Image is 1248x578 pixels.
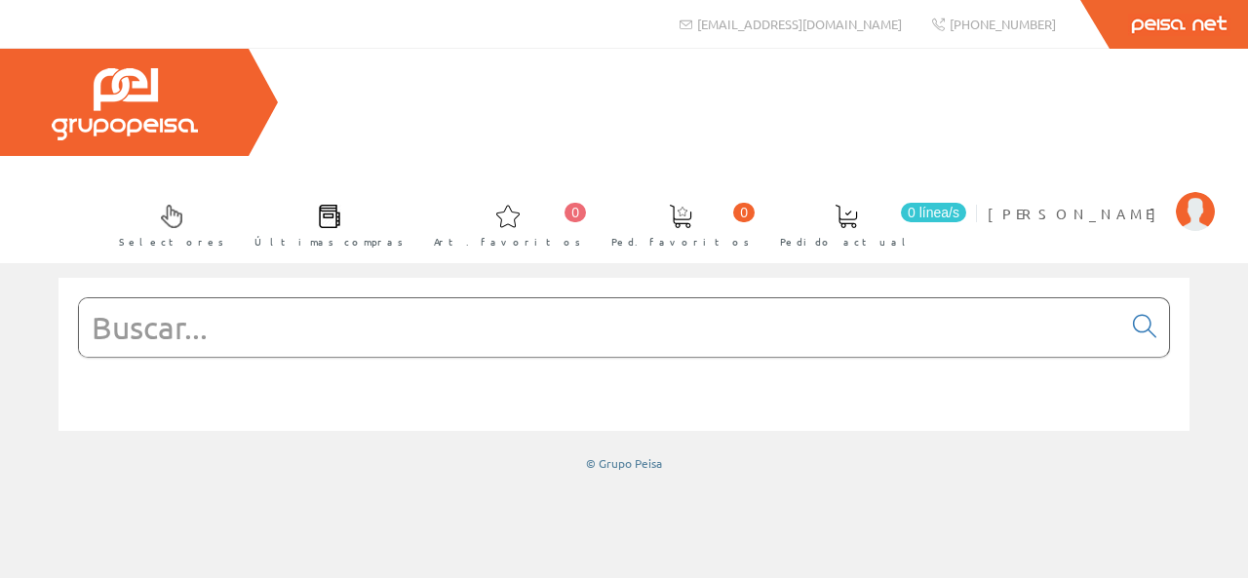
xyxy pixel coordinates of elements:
[988,188,1215,207] a: [PERSON_NAME]
[988,204,1166,223] span: [PERSON_NAME]
[119,232,224,251] span: Selectores
[780,232,913,251] span: Pedido actual
[950,16,1056,32] span: [PHONE_NUMBER]
[733,203,755,222] span: 0
[99,188,234,259] a: Selectores
[52,68,198,140] img: Grupo Peisa
[79,298,1121,357] input: Buscar...
[58,455,1189,472] div: © Grupo Peisa
[697,16,902,32] span: [EMAIL_ADDRESS][DOMAIN_NAME]
[254,232,404,251] span: Últimas compras
[901,203,966,222] span: 0 línea/s
[611,232,750,251] span: Ped. favoritos
[235,188,413,259] a: Últimas compras
[434,232,581,251] span: Art. favoritos
[565,203,586,222] span: 0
